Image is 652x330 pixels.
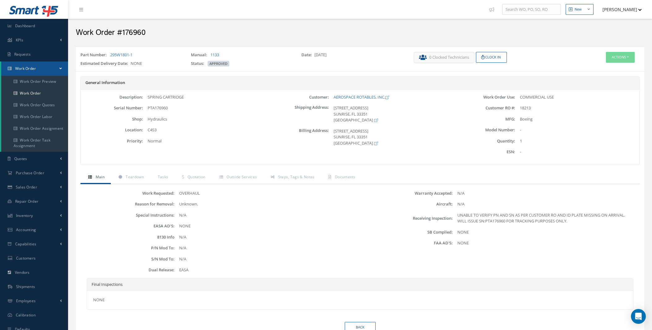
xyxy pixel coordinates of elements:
label: Reason for Removal: [82,202,175,206]
label: Manual: [191,52,209,58]
span: 18213 [520,105,531,111]
input: Search WO, PO, SO, RO [502,4,561,15]
span: Outside Services [227,174,257,180]
label: MFG: [453,117,515,121]
label: Warranty Accepted: [360,191,453,196]
span: Quotes [14,156,27,161]
label: Part Number: [80,52,109,58]
span: Calibration [16,312,36,318]
label: FAA AD'S: [360,241,453,245]
span: Employees [16,298,36,303]
a: Work Order [1,61,68,76]
label: Shop: [81,117,143,121]
a: 295W1801-1 [110,52,132,57]
a: Work Order Preview [1,76,68,87]
label: Billing Address: [267,128,329,146]
h2: Work Order #176960 [76,28,644,37]
h5: General Information [85,80,635,85]
div: N/A [175,256,360,262]
span: PTA176960 [148,105,168,111]
div: - [515,149,639,155]
a: Tasks [150,171,175,184]
div: SPRING CARTRIDGE [143,94,267,100]
label: SB Complied: [360,230,453,235]
div: NONE [89,297,632,303]
button: Actions [606,52,635,63]
label: P/N Mod To: [82,246,175,250]
label: Priority: [81,139,143,143]
label: Description: [81,95,143,99]
a: Teardown [111,171,150,184]
span: Dashboard [15,23,35,28]
span: Quotation [188,174,205,180]
div: Normal [143,138,267,144]
label: Status: [191,61,207,67]
div: NONE [175,223,360,229]
div: Unknown. [175,201,360,207]
div: NONE [453,229,638,235]
a: Work Order [1,87,68,99]
label: Aircraft: [360,202,453,206]
label: Date: [301,52,314,58]
label: Estimated Delivery Date: [80,61,131,67]
a: Work Order Quotes [1,99,68,111]
div: N/A [453,201,638,207]
span: Vendors [15,270,30,275]
label: Model Number: [453,128,515,132]
label: ESN: [453,150,515,154]
span: Shipments [16,284,35,289]
span: Main [96,174,105,180]
span: Capabilities [15,241,37,247]
div: - [515,127,639,133]
span: Documents [335,174,356,180]
label: Quantity: [453,139,515,143]
a: Work Order Labor [1,111,68,123]
span: 0 Clocked Technicians [429,54,469,61]
label: Work Requested: [82,191,175,196]
span: Repair Order [15,199,39,204]
a: 1133 [210,52,219,57]
a: Work Order Assignment [1,123,68,134]
div: N/A [175,212,360,218]
div: EASA [175,267,360,273]
div: Boeing [515,116,639,122]
span: Requests [14,52,31,57]
span: KPIs [16,37,23,43]
label: EASA AD'S: [82,224,175,228]
div: Final Inspections [87,278,633,291]
label: Location: [81,128,143,132]
span: Steps, Tags & Notes [278,174,315,180]
label: Serial Number: [81,106,143,110]
span: Tasks [158,174,168,180]
div: N/A [453,190,638,197]
label: Customer: [267,95,329,99]
a: Work Order Task Assignment [1,134,68,152]
a: Steps, Tags & Notes [263,171,321,184]
div: 1 [515,138,639,144]
label: 8130 Info [82,235,175,239]
div: OVERHAUL [175,190,360,197]
div: C4S3 [143,127,267,133]
span: APPROVED [208,61,229,66]
label: S/N Mod To: [82,257,175,261]
label: Shipping Address: [267,105,329,123]
button: [PERSON_NAME] [597,3,642,15]
label: Special Instructions: [82,213,175,218]
span: Work Order [15,66,36,71]
a: Documents [321,171,361,184]
div: [DATE] [297,52,407,61]
label: Receiving Inspection: [360,216,453,221]
a: Outside Services [212,171,263,184]
label: Work Order Use: [453,95,515,99]
span: Purchase Order [16,170,44,176]
div: COMMERCIAL USE [515,94,639,100]
div: UNABLE TO VERIFY PN AND SN AS PER CUSTOMER RO AND ID PLATE MISSING ON ARRIVAL. WILL ISSUE SN:PTA1... [453,212,638,224]
div: [STREET_ADDRESS] SUNRISE, FL 33351 [GEOGRAPHIC_DATA] [329,128,453,146]
div: N/A [175,245,360,251]
label: Dual Release: [82,268,175,272]
div: New [575,7,582,12]
span: Accounting [16,227,36,232]
div: NONE [453,240,638,246]
span: Inventory [16,213,33,218]
span: Teardown [126,174,144,180]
